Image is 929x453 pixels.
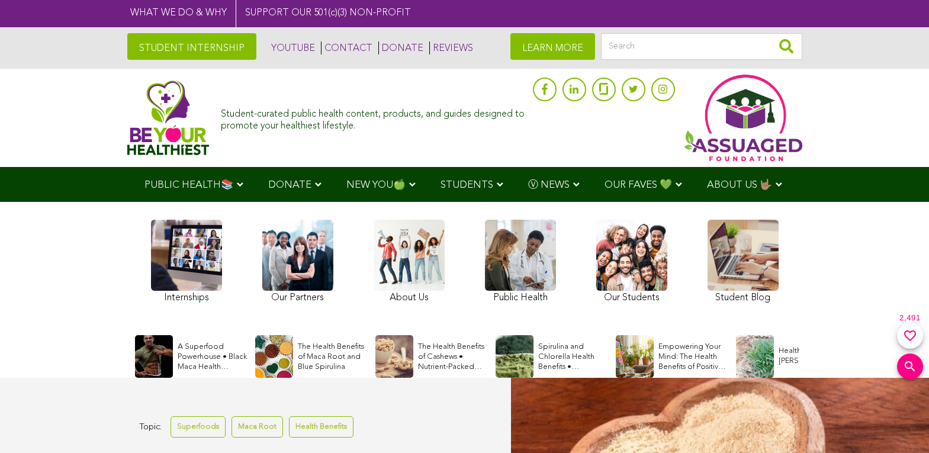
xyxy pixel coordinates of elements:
[127,167,802,202] div: Navigation Menu
[707,180,772,190] span: ABOUT US 🤟🏽
[321,41,372,54] a: CONTACT
[127,80,210,155] img: Assuaged
[528,180,570,190] span: Ⓥ NEWS
[268,180,311,190] span: DONATE
[684,75,802,161] img: Assuaged App
[144,180,233,190] span: PUBLIC HEALTH📚
[510,33,595,60] a: LEARN MORE
[268,41,315,54] a: YOUTUBE
[429,41,473,54] a: REVIEWS
[221,103,526,131] div: Student-curated public health content, products, and guides designed to promote your healthiest l...
[232,416,283,437] a: Maca Root
[346,180,406,190] span: NEW YOU🍏
[605,180,672,190] span: OUR FAVES 💚
[870,396,929,453] iframe: Chat Widget
[139,419,162,435] span: Topic:
[171,416,226,437] a: Superfoods
[378,41,423,54] a: DONATE
[599,83,607,95] img: glassdoor
[289,416,353,437] a: Health Benefits
[127,33,256,60] a: STUDENT INTERNSHIP
[441,180,493,190] span: STUDENTS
